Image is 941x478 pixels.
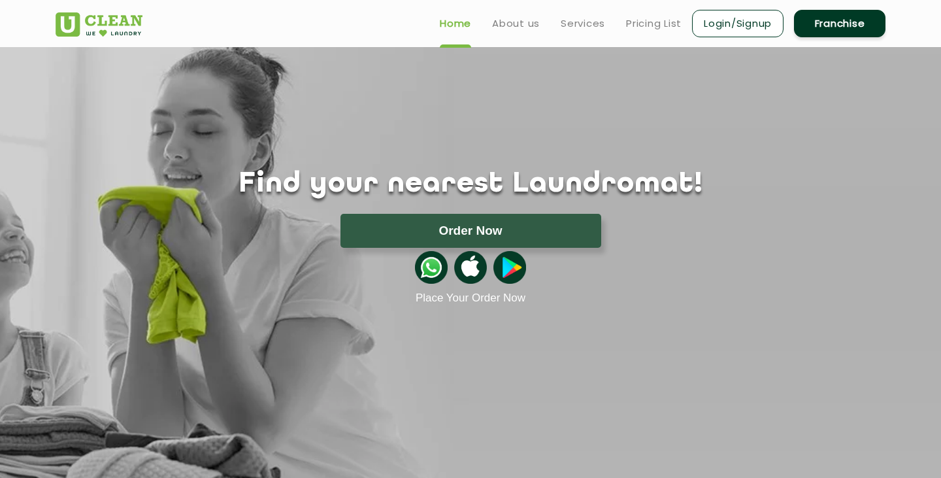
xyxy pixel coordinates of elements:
img: whatsappicon.png [415,251,448,284]
button: Order Now [340,214,601,248]
a: Pricing List [626,16,682,31]
a: Place Your Order Now [416,292,525,305]
img: UClean Laundry and Dry Cleaning [56,12,142,37]
a: Home [440,16,471,31]
a: Login/Signup [692,10,784,37]
img: playstoreicon.png [493,251,526,284]
a: Services [561,16,605,31]
a: Franchise [794,10,885,37]
img: apple-icon.png [454,251,487,284]
a: About us [492,16,540,31]
h1: Find your nearest Laundromat! [46,168,895,201]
